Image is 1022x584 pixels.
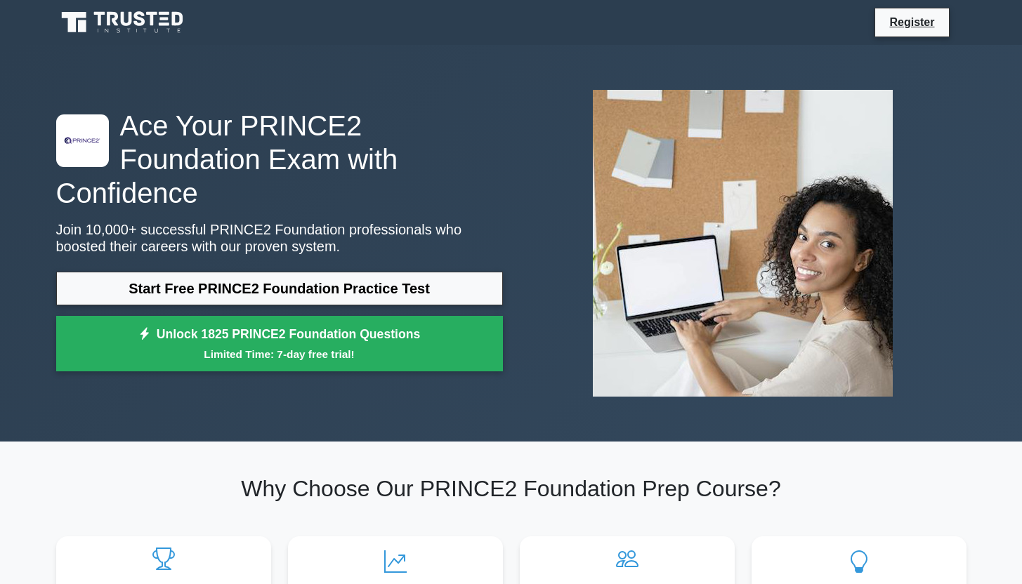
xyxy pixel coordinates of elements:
[74,346,485,362] small: Limited Time: 7-day free trial!
[56,221,503,255] p: Join 10,000+ successful PRINCE2 Foundation professionals who boosted their careers with our prove...
[56,475,967,502] h2: Why Choose Our PRINCE2 Foundation Prep Course?
[56,316,503,372] a: Unlock 1825 PRINCE2 Foundation QuestionsLimited Time: 7-day free trial!
[881,13,943,31] a: Register
[56,272,503,305] a: Start Free PRINCE2 Foundation Practice Test
[56,109,503,210] h1: Ace Your PRINCE2 Foundation Exam with Confidence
